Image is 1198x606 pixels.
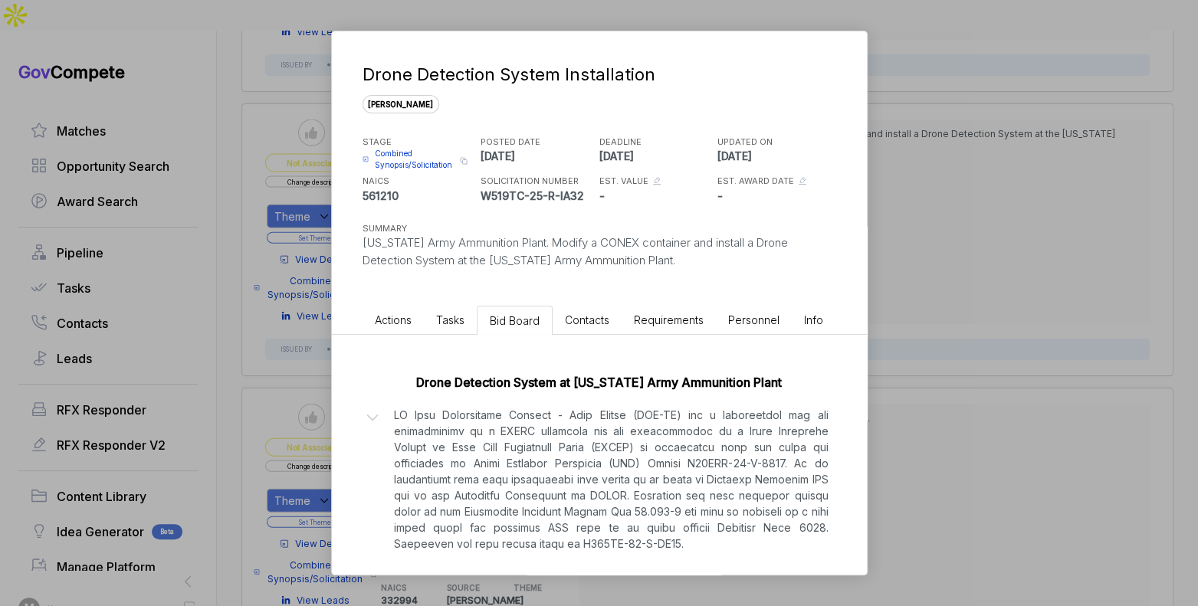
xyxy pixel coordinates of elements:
span: Bid Board [490,314,540,327]
p: [DATE] [717,148,832,164]
p: [DATE] [481,148,596,164]
a: Drone Detection System at [US_STATE] Army Ammunition Plant [416,375,782,390]
span: Info [804,313,823,326]
p: [DATE] [599,148,714,164]
div: [US_STATE] Army Ammunition Plant. Modify a CONEX container and install a Drone Detection System a... [363,234,836,269]
span: Actions [375,313,412,326]
span: Contacts [565,313,609,326]
p: W519TC-25-R-IA32 [481,188,596,204]
p: - [599,188,714,204]
span: Tasks [436,313,464,326]
p: - [717,188,832,204]
h5: DEADLINE [599,136,714,149]
div: Drone Detection System Installation [363,62,830,87]
span: Requirements [634,313,704,326]
h5: POSTED DATE [481,136,596,149]
h5: UPDATED ON [717,136,832,149]
span: Personnel [728,313,780,326]
h5: EST. VALUE [599,175,648,188]
a: Combined Synopsis/Solicitation [363,148,455,171]
h5: NAICS [363,175,478,188]
h5: SUMMARY [363,222,812,235]
span: [PERSON_NAME] [363,95,439,113]
h5: EST. AWARD DATE [717,175,794,188]
h5: STAGE [363,136,478,149]
span: Combined Synopsis/Solicitation [375,148,455,171]
h5: SOLICITATION NUMBER [481,175,596,188]
p: 561210 [363,188,478,204]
